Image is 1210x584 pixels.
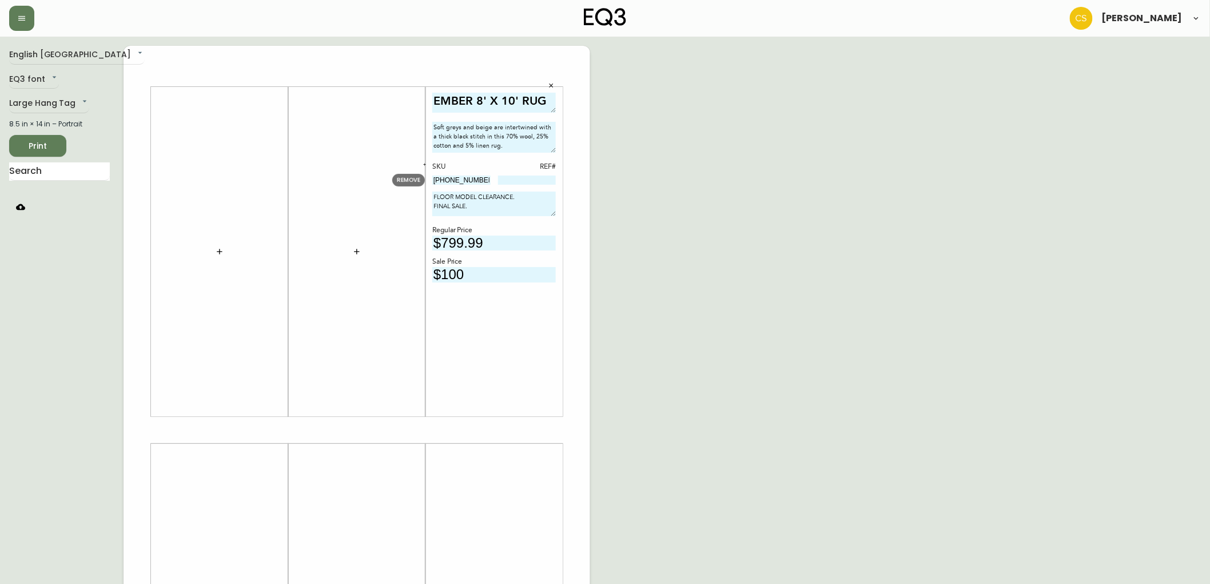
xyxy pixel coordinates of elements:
div: REF# [498,162,556,172]
div: Large Hang Tag [9,94,89,113]
input: Search [9,162,110,181]
textarea: EMBER 8' X 10' RUG [432,93,556,113]
div: Regular Price [432,225,556,236]
div: 8.5 in × 14 in – Portrait [9,119,110,129]
button: Print [9,135,66,157]
span: REMOVE [397,176,420,184]
div: Sale Price [432,257,556,267]
div: EQ3 font [9,70,59,89]
div: SKU [432,162,491,172]
img: logo [584,8,626,26]
textarea: Soft greys and beige are intertwined with a thick black stitch in this 70% wool, 25% cotton and 5... [432,122,556,153]
span: Print [18,139,57,153]
div: English [GEOGRAPHIC_DATA] [9,46,145,65]
input: price excluding $ [432,267,556,283]
img: 996bfd46d64b78802a67b62ffe4c27a2 [1070,7,1093,30]
textarea: FLOOR MODEL CLEARANCE. FINAL SALE. [432,192,556,216]
input: price excluding $ [432,236,556,251]
span: [PERSON_NAME] [1102,14,1183,23]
